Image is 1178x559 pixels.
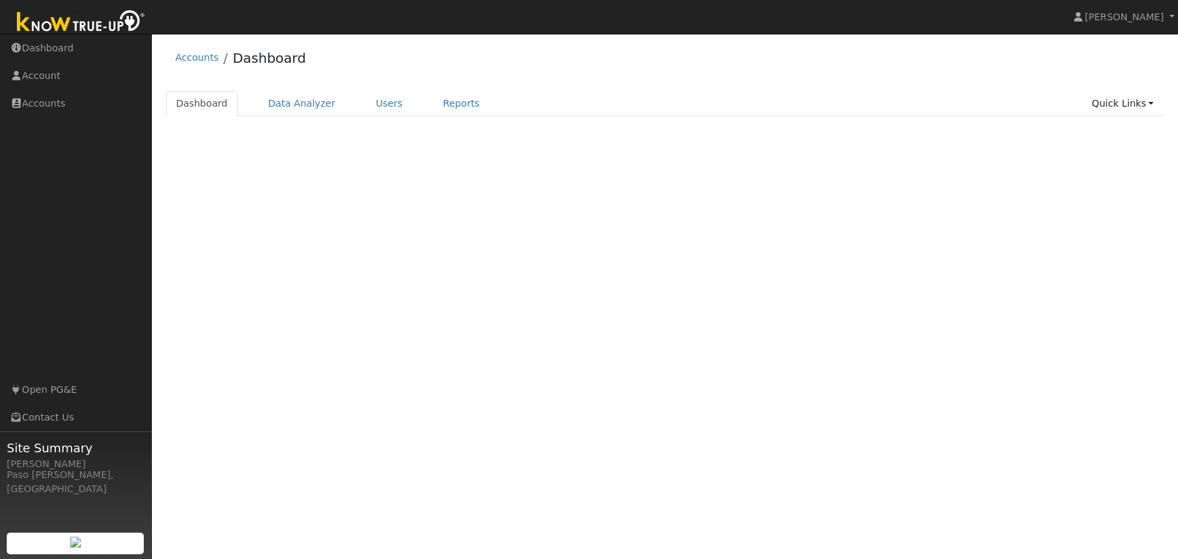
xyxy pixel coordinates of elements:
[7,439,144,457] span: Site Summary
[433,91,489,116] a: Reports
[366,91,413,116] a: Users
[1081,91,1164,116] a: Quick Links
[7,468,144,496] div: Paso [PERSON_NAME], [GEOGRAPHIC_DATA]
[166,91,238,116] a: Dashboard
[7,457,144,471] div: [PERSON_NAME]
[176,52,219,63] a: Accounts
[258,91,346,116] a: Data Analyzer
[70,537,81,548] img: retrieve
[10,7,152,38] img: Know True-Up
[1085,11,1164,22] span: [PERSON_NAME]
[233,50,306,66] a: Dashboard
